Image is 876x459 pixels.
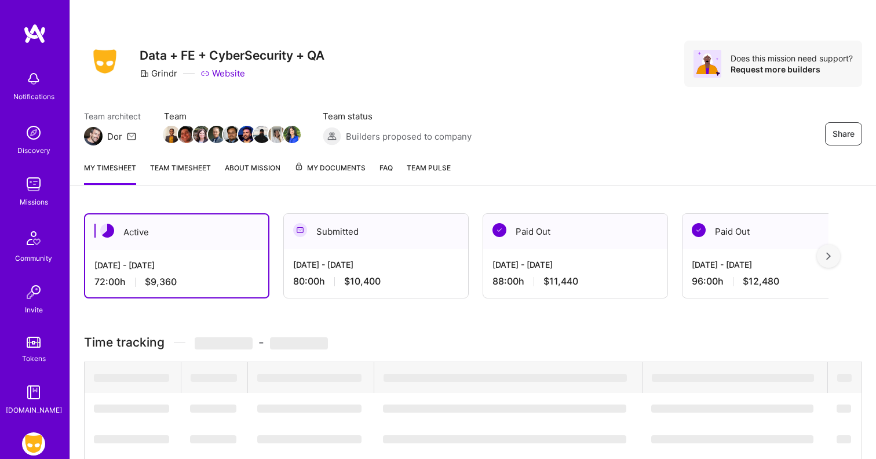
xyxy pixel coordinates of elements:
a: Team Member Avatar [164,125,179,144]
div: [DATE] - [DATE] [692,258,857,271]
img: Builders proposed to company [323,127,341,145]
div: 88:00 h [492,275,658,287]
i: icon Mail [127,132,136,141]
img: tokens [27,337,41,348]
div: Discovery [17,144,50,156]
span: ‌ [191,374,237,382]
div: 72:00 h [94,276,259,288]
span: ‌ [270,337,328,349]
img: Team Member Avatar [178,126,195,143]
img: Company Logo [84,46,126,77]
span: $10,400 [344,275,381,287]
a: Team timesheet [150,162,211,185]
span: ‌ [94,405,169,413]
span: ‌ [190,405,236,413]
a: Team Member Avatar [269,125,284,144]
span: ‌ [837,405,851,413]
div: Request more builders [731,64,853,75]
div: Tokens [22,352,46,365]
a: Team Member Avatar [254,125,269,144]
a: Team Pulse [407,162,451,185]
div: Grindr [140,67,177,79]
span: ‌ [257,435,362,443]
i: icon CompanyGray [140,69,149,78]
img: logo [23,23,46,44]
div: 96:00 h [692,275,857,287]
img: guide book [22,381,45,404]
span: ‌ [652,374,814,382]
span: Team Pulse [407,163,451,172]
span: ‌ [384,374,627,382]
span: ‌ [837,435,851,443]
div: [DATE] - [DATE] [492,258,658,271]
span: ‌ [195,337,253,349]
img: Paid Out [492,223,506,237]
img: Team Member Avatar [193,126,210,143]
img: Team Member Avatar [268,126,286,143]
span: Share [833,128,855,140]
button: Share [825,122,862,145]
a: My Documents [294,162,366,185]
a: My timesheet [84,162,136,185]
a: Team Member Avatar [284,125,300,144]
div: Paid Out [682,214,867,249]
span: ‌ [651,405,813,413]
span: ‌ [383,405,626,413]
span: ‌ [257,405,362,413]
img: Team Member Avatar [208,126,225,143]
span: ‌ [651,435,813,443]
div: [DOMAIN_NAME] [6,404,62,416]
span: ‌ [94,435,169,443]
span: Builders proposed to company [346,130,472,143]
img: right [826,252,831,260]
img: Avatar [694,50,721,78]
img: Submitted [293,223,307,237]
span: $11,440 [543,275,578,287]
div: Community [15,252,52,264]
img: Team Member Avatar [223,126,240,143]
img: Team Member Avatar [283,126,301,143]
div: Does this mission need support? [731,53,853,64]
a: FAQ [379,162,393,185]
span: ‌ [383,435,626,443]
div: 80:00 h [293,275,459,287]
a: Team Member Avatar [209,125,224,144]
span: - [195,335,328,349]
a: Team Member Avatar [194,125,209,144]
span: $9,360 [145,276,177,288]
img: Grindr: Data + FE + CyberSecurity + QA [22,432,45,456]
div: Paid Out [483,214,667,249]
img: Team Member Avatar [238,126,256,143]
img: Paid Out [692,223,706,237]
span: Team architect [84,110,141,122]
span: My Documents [294,162,366,174]
a: Team Member Avatar [224,125,239,144]
div: [DATE] - [DATE] [293,258,459,271]
img: discovery [22,121,45,144]
img: Team Architect [84,127,103,145]
img: Community [20,224,48,252]
a: Team Member Avatar [239,125,254,144]
span: ‌ [837,374,852,382]
img: Invite [22,280,45,304]
span: Team [164,110,300,122]
img: Team Member Avatar [253,126,271,143]
img: teamwork [22,173,45,196]
img: Active [100,224,114,238]
span: ‌ [190,435,236,443]
img: bell [22,67,45,90]
div: Invite [25,304,43,316]
img: Team Member Avatar [163,126,180,143]
div: Notifications [13,90,54,103]
a: Website [200,67,245,79]
h3: Time tracking [84,335,862,349]
span: $12,480 [743,275,779,287]
a: Grindr: Data + FE + CyberSecurity + QA [19,432,48,456]
span: ‌ [257,374,362,382]
div: Missions [20,196,48,208]
a: About Mission [225,162,280,185]
div: Active [85,214,268,250]
a: Team Member Avatar [179,125,194,144]
div: Dor [107,130,122,143]
h3: Data + FE + CyberSecurity + QA [140,48,324,63]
